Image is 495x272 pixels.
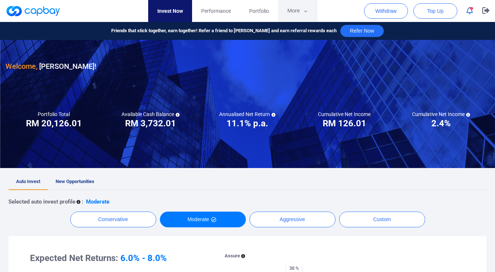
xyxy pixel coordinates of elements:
[30,252,205,264] h3: Expected Net Returns:
[56,179,94,184] span: New Opportunities
[125,118,176,129] h3: RM 3,732.01
[8,197,75,206] p: Selected auto invest profile
[201,7,231,15] span: Performance
[249,7,269,15] span: Portfolio
[219,111,275,118] h5: Annualised Net Return
[340,25,383,37] button: Refer Now
[160,212,246,227] button: Moderate
[121,111,180,118] h5: Available Cash Balance
[323,118,366,129] h3: RM 126.01
[413,3,457,19] button: Top Up
[16,179,40,184] span: Auto Invest
[226,118,268,129] h3: 11.1% p.a.
[26,118,82,129] h3: RM 20,126.01
[431,118,451,129] h3: 2.4%
[412,111,470,118] h5: Cumulative Net Income
[364,3,408,19] button: Withdraw
[225,252,240,260] p: Assure
[38,111,70,118] h5: Portfolio Total
[111,27,337,35] span: Friends that stick together, earn together! Refer a friend to [PERSON_NAME] and earn referral rew...
[5,60,96,72] h3: [PERSON_NAME] !
[318,111,371,118] h5: Cumulative Net Income
[250,212,335,227] button: Aggressive
[5,62,37,71] span: Welcome,
[86,197,109,206] p: Moderate
[427,7,443,15] span: Top Up
[339,212,425,227] button: Custom
[70,212,156,227] button: Conservative
[82,197,83,206] p: :
[120,253,167,263] span: 6.0% - 8.0%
